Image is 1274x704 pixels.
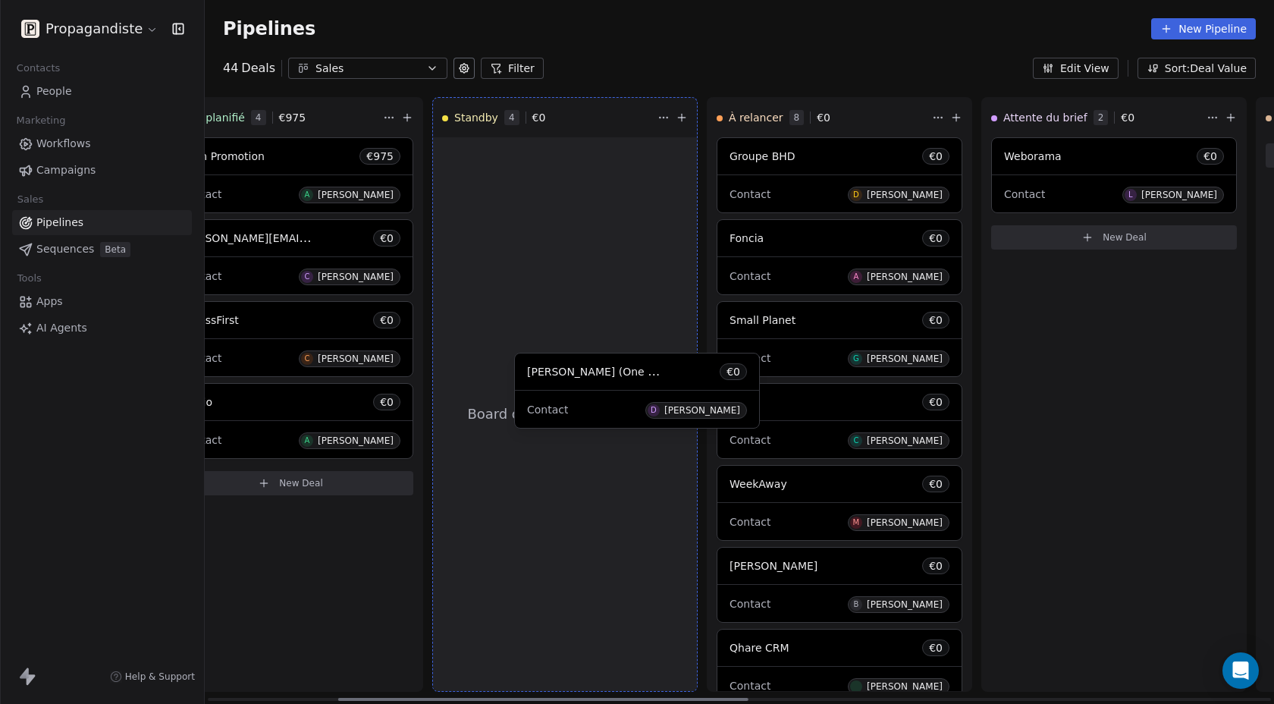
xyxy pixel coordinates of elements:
[1033,58,1119,79] button: Edit View
[1103,231,1147,244] span: New Deal
[318,435,394,446] div: [PERSON_NAME]
[1151,18,1256,39] button: New Pipeline
[867,681,943,692] div: ​[PERSON_NAME]
[454,110,498,125] span: Standby
[929,394,943,410] span: € 0
[12,237,192,262] a: SequencesBeta
[717,383,962,459] div: Hugy€0ContactC[PERSON_NAME]
[991,225,1237,250] button: New Deal
[717,219,962,295] div: Foncia€0ContactA[PERSON_NAME]
[532,110,546,125] span: € 0
[867,354,943,364] div: [PERSON_NAME]
[380,394,394,410] span: € 0
[223,18,315,39] span: Pipelines
[929,476,943,492] span: € 0
[929,313,943,328] span: € 0
[180,110,245,125] span: RDV planifié
[36,162,96,178] span: Campaigns
[241,59,275,77] span: Deals
[100,242,130,257] span: Beta
[730,680,770,692] span: Contact
[726,364,740,379] span: € 0
[304,353,309,365] div: C
[366,149,394,164] span: € 975
[729,110,783,125] span: À relancer
[11,188,50,211] span: Sales
[36,215,83,231] span: Pipelines
[867,599,943,610] div: [PERSON_NAME]
[651,404,657,416] div: D
[279,477,323,489] span: New Deal
[10,109,72,132] span: Marketing
[318,272,394,282] div: [PERSON_NAME]
[1121,110,1134,125] span: € 0
[504,110,519,125] span: 4
[730,352,770,364] span: Contact
[318,190,394,200] div: [PERSON_NAME]
[168,471,413,495] button: New Deal
[664,405,740,416] div: [PERSON_NAME]
[380,231,394,246] span: € 0
[442,98,654,137] div: Standby4€0
[730,478,787,490] span: WeekAway
[251,110,266,125] span: 4
[929,558,943,574] span: € 0
[527,364,682,379] span: [PERSON_NAME] (One Pager)
[36,320,87,336] span: AI Agents
[730,560,817,572] span: [PERSON_NAME]
[168,137,413,213] div: Eden Promotion€975ContactA[PERSON_NAME]
[12,131,192,156] a: Workflows
[1222,652,1259,689] div: Open Intercom Messenger
[1137,58,1256,79] button: Sort: Deal Value
[1003,110,1087,125] span: Attente du brief
[36,83,72,99] span: People
[380,313,394,328] span: € 0
[527,404,568,416] span: Contact
[514,353,760,429] div: [PERSON_NAME] (One Pager)€0ContactD[PERSON_NAME]
[717,547,962,623] div: [PERSON_NAME]€0ContactB[PERSON_NAME]
[867,435,943,446] div: [PERSON_NAME]
[168,301,413,377] div: AssessFirst€0ContactC[PERSON_NAME]
[125,671,195,683] span: Help & Support
[929,149,943,164] span: € 0
[318,354,394,364] div: [PERSON_NAME]
[223,59,275,77] div: 44
[867,517,943,528] div: [PERSON_NAME]
[853,599,858,611] div: B
[717,465,962,541] div: WeekAway€0ContactM[PERSON_NAME]
[867,190,943,200] div: [PERSON_NAME]
[717,301,962,377] div: Small Planet€0ContactG[PERSON_NAME]
[730,270,770,282] span: Contact
[730,642,789,654] span: Qhare CRM
[45,19,143,39] span: Propagandiste
[21,20,39,38] img: logo.png
[853,435,858,447] div: C
[730,150,795,162] span: Groupe BHD
[12,316,192,341] a: AI Agents
[10,57,67,80] span: Contacts
[12,210,192,235] a: Pipelines
[853,517,860,529] div: M
[789,110,805,125] span: 8
[315,61,420,77] div: Sales
[1004,188,1045,200] span: Contact
[730,434,770,446] span: Contact
[867,272,943,282] div: [PERSON_NAME]
[467,404,662,424] span: Board ordered by Deal Value
[929,231,943,246] span: € 0
[168,98,380,137] div: RDV planifié4€975
[730,232,764,244] span: Foncia
[12,289,192,314] a: Apps
[304,189,309,201] div: A
[991,137,1237,213] div: Weborama€0ContactL[PERSON_NAME]
[853,271,858,283] div: A
[1203,149,1217,164] span: € 0
[36,136,91,152] span: Workflows
[11,267,48,290] span: Tools
[1141,190,1217,200] div: [PERSON_NAME]
[36,294,63,310] span: Apps
[1128,189,1133,201] div: L
[168,219,413,295] div: [PERSON_NAME][EMAIL_ADDRESS][PERSON_NAME][DOMAIN_NAME]€0ContactC[PERSON_NAME]
[929,640,943,655] span: € 0
[36,241,94,257] span: Sequences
